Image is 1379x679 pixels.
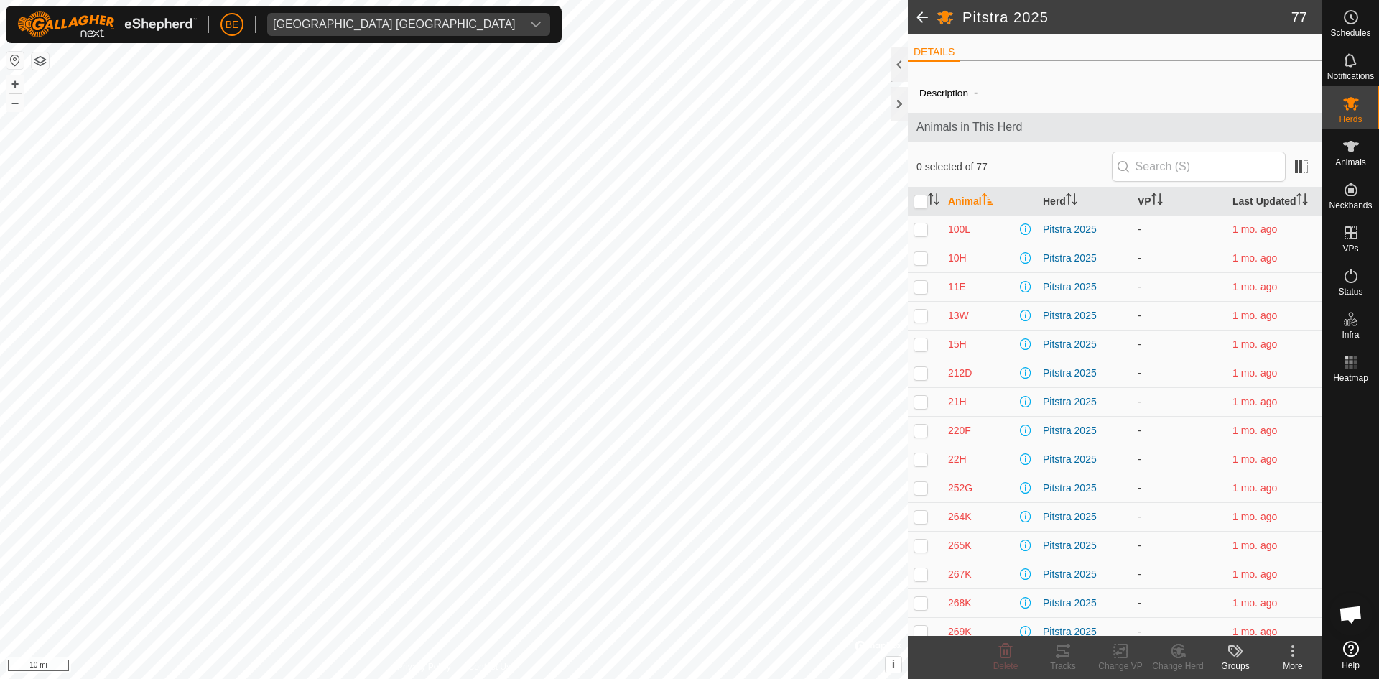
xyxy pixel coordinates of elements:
[1330,29,1370,37] span: Schedules
[1329,201,1372,210] span: Neckbands
[1043,337,1126,352] div: Pitstra 2025
[1037,188,1132,216] th: Herd
[1043,423,1126,438] div: Pitstra 2025
[892,658,895,670] span: i
[1227,188,1322,216] th: Last Updated
[948,452,967,467] span: 22H
[1232,568,1277,580] span: Sep 9, 2025, 3:13 PM
[1138,568,1141,580] app-display-virtual-paddock-transition: -
[1043,452,1126,467] div: Pitstra 2025
[908,45,960,62] li: DETAILS
[1138,626,1141,637] app-display-virtual-paddock-transition: -
[1043,481,1126,496] div: Pitstra 2025
[1342,244,1358,253] span: VPs
[1232,281,1277,292] span: Sep 9, 2025, 3:03 PM
[1066,195,1077,207] p-sorticon: Activate to sort
[1232,425,1277,436] span: Sep 9, 2025, 3:13 PM
[1232,338,1277,350] span: Sep 9, 2025, 3:02 PM
[916,160,1112,175] span: 0 selected of 77
[1138,338,1141,350] app-display-virtual-paddock-transition: -
[1043,624,1126,639] div: Pitstra 2025
[1342,661,1360,670] span: Help
[948,538,972,553] span: 265K
[1342,331,1359,339] span: Infra
[1322,635,1379,675] a: Help
[1138,367,1141,379] app-display-virtual-paddock-transition: -
[1327,72,1374,80] span: Notifications
[1149,660,1207,673] div: Change Herd
[1232,223,1277,235] span: Sep 9, 2025, 3:13 PM
[993,661,1018,671] span: Delete
[1232,367,1277,379] span: Sep 9, 2025, 3:13 PM
[1043,366,1126,381] div: Pitstra 2025
[942,188,1037,216] th: Animal
[886,657,901,673] button: i
[6,52,24,69] button: Reset Map
[1112,152,1286,182] input: Search (S)
[982,195,993,207] p-sorticon: Activate to sort
[948,567,972,582] span: 267K
[468,660,511,673] a: Contact Us
[1291,6,1307,28] span: 77
[1043,394,1126,410] div: Pitstra 2025
[1338,287,1362,296] span: Status
[1138,281,1141,292] app-display-virtual-paddock-transition: -
[1138,597,1141,609] app-display-virtual-paddock-transition: -
[1092,660,1149,673] div: Change VP
[1151,195,1163,207] p-sorticon: Activate to sort
[1232,597,1277,609] span: Sep 9, 2025, 3:03 PM
[1138,453,1141,465] app-display-virtual-paddock-transition: -
[1264,660,1322,673] div: More
[1043,251,1126,266] div: Pitstra 2025
[948,394,967,410] span: 21H
[1138,540,1141,551] app-display-virtual-paddock-transition: -
[968,80,983,104] span: -
[1296,195,1308,207] p-sorticon: Activate to sort
[1043,596,1126,611] div: Pitstra 2025
[919,88,968,98] label: Description
[1138,252,1141,264] app-display-virtual-paddock-transition: -
[1043,538,1126,553] div: Pitstra 2025
[1232,453,1277,465] span: Sep 9, 2025, 3:03 PM
[32,52,49,70] button: Map Layers
[1138,223,1141,235] app-display-virtual-paddock-transition: -
[1232,310,1277,321] span: Sep 9, 2025, 3:13 PM
[928,195,939,207] p-sorticon: Activate to sort
[1043,509,1126,525] div: Pitstra 2025
[948,337,967,352] span: 15H
[948,222,970,237] span: 100L
[962,9,1291,26] h2: Pitstra 2025
[916,119,1313,136] span: Animals in This Herd
[1232,626,1277,637] span: Sep 9, 2025, 3:22 PM
[226,17,239,32] span: BE
[1138,310,1141,321] app-display-virtual-paddock-transition: -
[1034,660,1092,673] div: Tracks
[1207,660,1264,673] div: Groups
[1335,158,1366,167] span: Animals
[397,660,451,673] a: Privacy Policy
[1138,482,1141,494] app-display-virtual-paddock-transition: -
[1232,540,1277,551] span: Sep 9, 2025, 3:02 PM
[1138,511,1141,522] app-display-virtual-paddock-transition: -
[948,624,972,639] span: 269K
[948,509,972,525] span: 264K
[1043,567,1126,582] div: Pitstra 2025
[521,13,550,36] div: dropdown trigger
[267,13,521,36] span: Olds College Alberta
[948,481,972,496] span: 252G
[1232,396,1277,407] span: Sep 9, 2025, 3:13 PM
[1132,188,1227,216] th: VP
[1232,252,1277,264] span: Sep 9, 2025, 3:22 PM
[948,280,966,295] span: 11E
[1138,396,1141,407] app-display-virtual-paddock-transition: -
[1329,593,1373,636] div: Open chat
[1232,511,1277,522] span: Sep 9, 2025, 3:13 PM
[273,19,516,30] div: [GEOGRAPHIC_DATA] [GEOGRAPHIC_DATA]
[6,94,24,111] button: –
[948,366,972,381] span: 212D
[1043,222,1126,237] div: Pitstra 2025
[948,423,971,438] span: 220F
[1333,374,1368,382] span: Heatmap
[948,596,972,611] span: 268K
[948,308,969,323] span: 13W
